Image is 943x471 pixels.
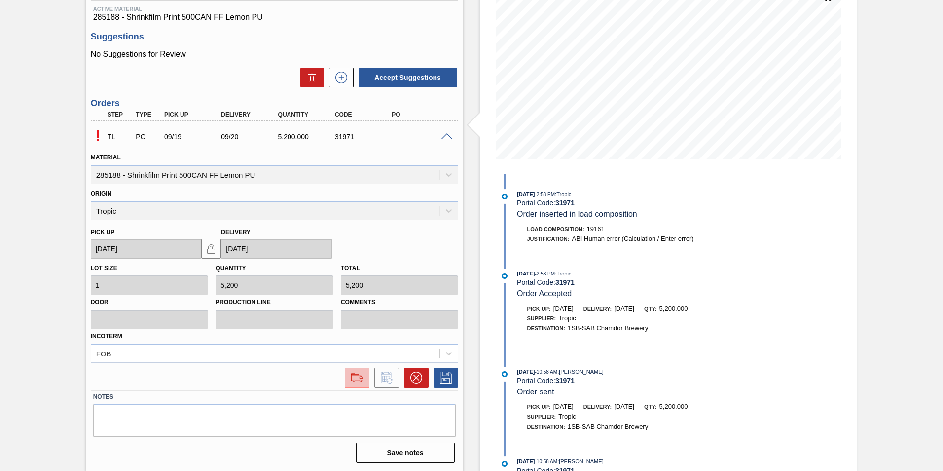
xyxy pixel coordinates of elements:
[614,305,634,312] span: [DATE]
[201,239,221,259] button: locked
[91,127,105,145] p: Pending Acceptance
[93,13,456,22] span: 285188 - Shrinkfilm Print 500CAN FF Lemon PU
[108,133,132,141] p: TL
[216,265,246,272] label: Quantity
[527,325,565,331] span: Destination:
[221,229,251,235] label: Delivery
[517,377,751,385] div: Portal Code:
[517,191,535,197] span: [DATE]
[105,111,135,118] div: Step
[583,306,612,312] span: Delivery:
[359,68,457,87] button: Accept Suggestions
[527,424,565,430] span: Destination:
[162,133,225,141] div: 09/19/2025
[517,210,637,218] span: Order inserted in load composition
[517,458,535,464] span: [DATE]
[389,111,453,118] div: PO
[527,236,570,242] span: Justification:
[572,235,693,242] span: ABI Human error (Calculation / Enter error)
[553,305,574,312] span: [DATE]
[583,404,612,410] span: Delivery:
[517,388,554,396] span: Order sent
[555,199,575,207] strong: 31971
[218,133,282,141] div: 09/20/2025
[517,369,535,375] span: [DATE]
[276,133,339,141] div: 5,200.000
[91,229,115,235] label: Pick up
[659,305,688,312] span: 5,200.000
[91,154,121,161] label: Material
[558,314,576,322] span: Tropic
[517,289,572,298] span: Order Accepted
[399,368,429,388] div: Cancel Order
[517,271,535,276] span: [DATE]
[96,349,111,357] div: FOB
[91,333,122,340] label: Incoterm
[162,111,225,118] div: Pick up
[527,404,551,410] span: Pick up:
[276,111,339,118] div: Quantity
[555,271,571,276] span: : Tropic
[218,111,282,118] div: Delivery
[517,199,751,207] div: Portal Code:
[295,68,324,87] div: Delete Suggestions
[429,368,458,388] div: Save Order
[341,265,360,272] label: Total
[340,368,369,388] div: Go to Load Composition
[91,98,458,109] h3: Orders
[133,111,163,118] div: Type
[341,295,458,310] label: Comments
[502,461,508,467] img: atual
[91,265,117,272] label: Lot size
[555,377,575,385] strong: 31971
[568,423,648,430] span: 1SB-SAB Chamdor Brewery
[91,239,202,259] input: mm/dd/yyyy
[644,306,656,312] span: Qty:
[527,306,551,312] span: Pick up:
[93,390,456,404] label: Notes
[557,369,604,375] span: : [PERSON_NAME]
[91,190,112,197] label: Origin
[555,191,571,197] span: : Tropic
[221,239,332,259] input: mm/dd/yyyy
[133,133,163,141] div: Purchase order
[105,126,135,148] div: Trading Load Composition
[535,192,555,197] span: - 2:53 PM
[354,67,458,88] div: Accept Suggestions
[587,225,605,233] span: 19161
[324,68,354,87] div: New suggestion
[216,295,333,310] label: Production Line
[535,369,558,375] span: - 10:58 AM
[644,404,656,410] span: Qty:
[356,443,455,463] button: Save notes
[568,324,648,332] span: 1SB-SAB Chamdor Brewery
[614,403,634,410] span: [DATE]
[517,278,751,286] div: Portal Code:
[502,371,508,377] img: atual
[93,6,456,12] span: Active Material
[558,413,576,420] span: Tropic
[332,111,396,118] div: Code
[527,315,556,321] span: Supplier:
[205,243,217,255] img: locked
[91,295,208,310] label: Door
[502,194,508,199] img: atual
[369,368,399,388] div: Inform order change
[557,458,604,464] span: : [PERSON_NAME]
[659,403,688,410] span: 5,200.000
[527,226,584,232] span: Load Composition :
[553,403,574,410] span: [DATE]
[332,133,396,141] div: 31971
[502,273,508,279] img: atual
[91,50,458,59] p: No Suggestions for Review
[535,459,558,464] span: - 10:58 AM
[555,278,575,286] strong: 31971
[535,271,555,276] span: - 2:53 PM
[527,414,556,420] span: Supplier:
[91,32,458,42] h3: Suggestions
